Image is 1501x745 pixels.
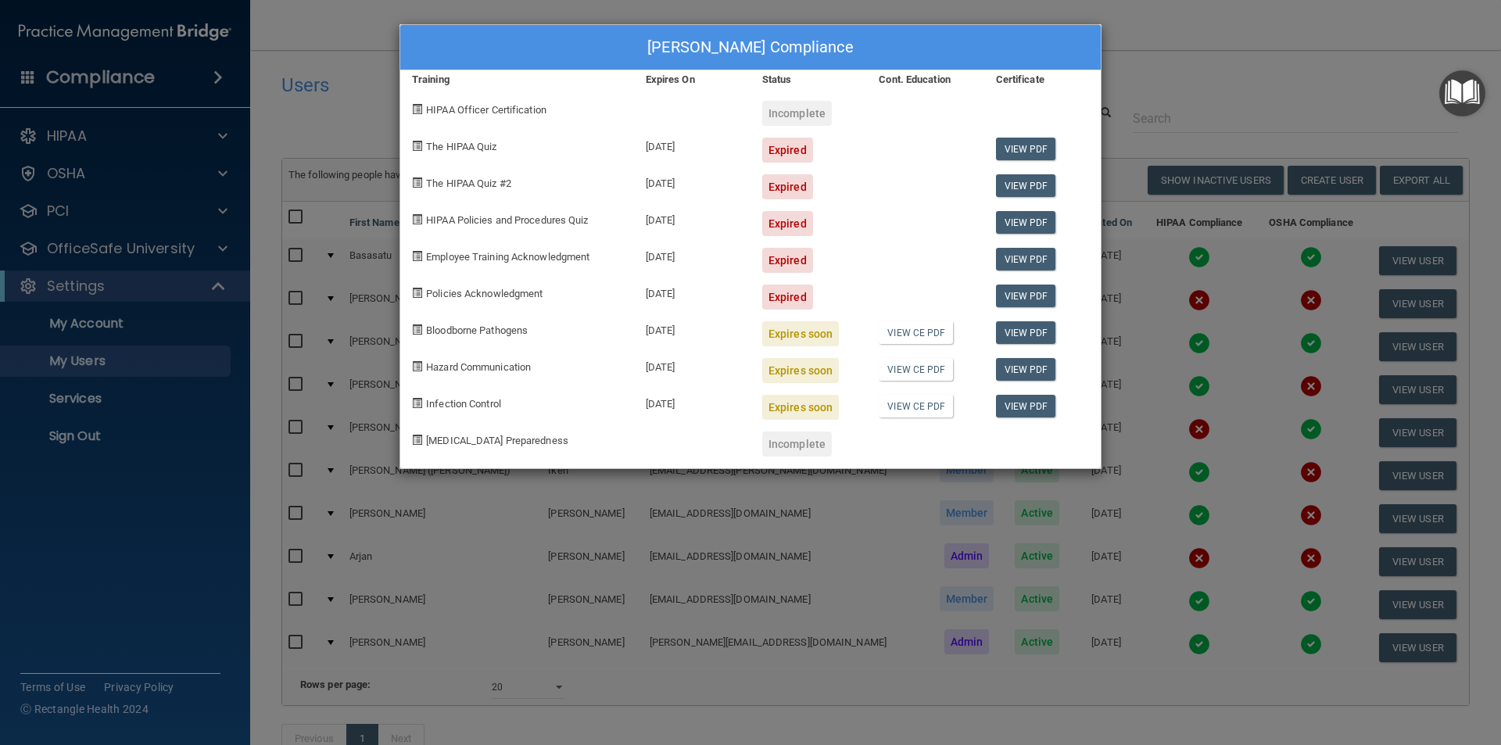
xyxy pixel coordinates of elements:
div: [DATE] [634,199,750,236]
div: [DATE] [634,383,750,420]
span: Hazard Communication [426,361,531,373]
div: Expired [762,248,813,273]
div: Certificate [984,70,1101,89]
span: Policies Acknowledgment [426,288,543,299]
div: [DATE] [634,310,750,346]
span: Employee Training Acknowledgment [426,251,589,263]
div: Incomplete [762,432,832,457]
span: Infection Control [426,398,501,410]
div: [DATE] [634,236,750,273]
div: Expired [762,211,813,236]
div: Expires soon [762,395,839,420]
div: Expired [762,174,813,199]
div: Expired [762,285,813,310]
div: [DATE] [634,346,750,383]
div: [PERSON_NAME] Compliance [400,25,1101,70]
div: Status [750,70,867,89]
a: View PDF [996,174,1056,197]
div: Expires soon [762,358,839,383]
a: View PDF [996,395,1056,417]
span: HIPAA Policies and Procedures Quiz [426,214,588,226]
div: [DATE] [634,126,750,163]
a: View PDF [996,285,1056,307]
div: Expires soon [762,321,839,346]
div: Incomplete [762,101,832,126]
a: View PDF [996,211,1056,234]
a: View PDF [996,248,1056,270]
span: The HIPAA Quiz [426,141,496,152]
button: Open Resource Center [1439,70,1485,116]
a: View CE PDF [879,358,953,381]
a: View PDF [996,358,1056,381]
a: View PDF [996,138,1056,160]
div: Expired [762,138,813,163]
span: The HIPAA Quiz #2 [426,177,511,189]
a: View CE PDF [879,395,953,417]
div: Cont. Education [867,70,983,89]
a: View PDF [996,321,1056,344]
div: [DATE] [634,273,750,310]
span: HIPAA Officer Certification [426,104,546,116]
div: Expires On [634,70,750,89]
div: Training [400,70,634,89]
span: Bloodborne Pathogens [426,324,528,336]
a: View CE PDF [879,321,953,344]
span: [MEDICAL_DATA] Preparedness [426,435,568,446]
div: [DATE] [634,163,750,199]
